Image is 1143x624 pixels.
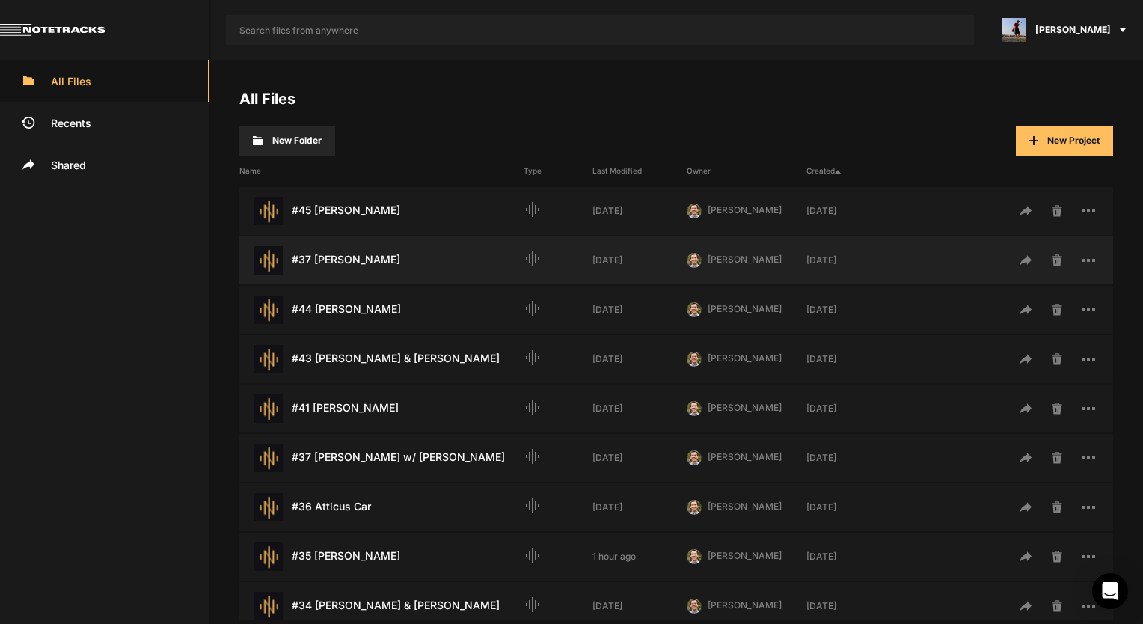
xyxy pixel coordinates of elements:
[239,592,524,620] div: #34 [PERSON_NAME] & [PERSON_NAME]
[524,349,542,367] mat-icon: Audio
[592,204,687,218] div: [DATE]
[524,497,542,515] mat-icon: Audio
[708,599,782,611] span: [PERSON_NAME]
[1016,126,1113,156] button: New Project
[239,394,524,423] div: #41 [PERSON_NAME]
[592,352,687,366] div: [DATE]
[524,201,542,218] mat-icon: Audio
[687,204,702,218] img: 424769395311cb87e8bb3f69157a6d24
[708,501,782,512] span: [PERSON_NAME]
[239,345,524,373] div: #43 [PERSON_NAME] & [PERSON_NAME]
[1047,135,1100,146] span: New Project
[687,352,702,367] img: 424769395311cb87e8bb3f69157a6d24
[708,254,782,265] span: [PERSON_NAME]
[806,550,901,563] div: [DATE]
[239,246,524,275] div: #37 [PERSON_NAME]
[524,596,542,614] mat-icon: Audio
[1002,18,1026,42] img: ACg8ocJ5zrP0c3SJl5dKscm-Goe6koz8A9fWD7dpguHuX8DX5VIxymM=s96-c
[254,246,283,275] img: star-track.png
[687,450,702,465] img: 424769395311cb87e8bb3f69157a6d24
[524,398,542,416] mat-icon: Audio
[687,401,702,416] img: 424769395311cb87e8bb3f69157a6d24
[226,15,974,45] input: Search files from anywhere
[239,126,335,156] button: New Folder
[254,493,283,521] img: star-track.png
[687,599,702,614] img: 424769395311cb87e8bb3f69157a6d24
[524,250,542,268] mat-icon: Audio
[1035,23,1111,37] span: [PERSON_NAME]
[239,197,524,225] div: #45 [PERSON_NAME]
[239,493,524,521] div: #36 Atticus Car
[806,451,901,465] div: [DATE]
[687,549,702,564] img: 424769395311cb87e8bb3f69157a6d24
[254,592,283,620] img: star-track.png
[806,204,901,218] div: [DATE]
[239,165,524,177] div: Name
[254,444,283,472] img: star-track.png
[254,542,283,571] img: star-track.png
[687,500,702,515] img: 424769395311cb87e8bb3f69157a6d24
[806,501,901,514] div: [DATE]
[687,253,702,268] img: 424769395311cb87e8bb3f69157a6d24
[239,542,524,571] div: #35 [PERSON_NAME]
[592,451,687,465] div: [DATE]
[806,352,901,366] div: [DATE]
[239,90,295,108] a: All Files
[592,303,687,316] div: [DATE]
[254,394,283,423] img: star-track.png
[592,165,687,177] div: Last Modified
[254,197,283,225] img: star-track.png
[239,296,524,324] div: #44 [PERSON_NAME]
[254,345,283,373] img: star-track.png
[806,303,901,316] div: [DATE]
[524,299,542,317] mat-icon: Audio
[592,402,687,415] div: [DATE]
[687,302,702,317] img: 424769395311cb87e8bb3f69157a6d24
[239,444,524,472] div: #37 [PERSON_NAME] w/ [PERSON_NAME]
[806,254,901,267] div: [DATE]
[687,165,806,177] div: Owner
[254,296,283,324] img: star-track.png
[592,550,687,563] div: 1 hour ago
[806,402,901,415] div: [DATE]
[592,254,687,267] div: [DATE]
[708,451,782,462] span: [PERSON_NAME]
[524,447,542,465] mat-icon: Audio
[524,165,592,177] div: Type
[708,402,782,413] span: [PERSON_NAME]
[1092,573,1128,609] div: Open Intercom Messenger
[592,501,687,514] div: [DATE]
[806,599,901,613] div: [DATE]
[592,599,687,613] div: [DATE]
[708,550,782,561] span: [PERSON_NAME]
[708,352,782,364] span: [PERSON_NAME]
[708,303,782,314] span: [PERSON_NAME]
[806,165,901,177] div: Created
[524,546,542,564] mat-icon: Audio
[708,204,782,215] span: [PERSON_NAME]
